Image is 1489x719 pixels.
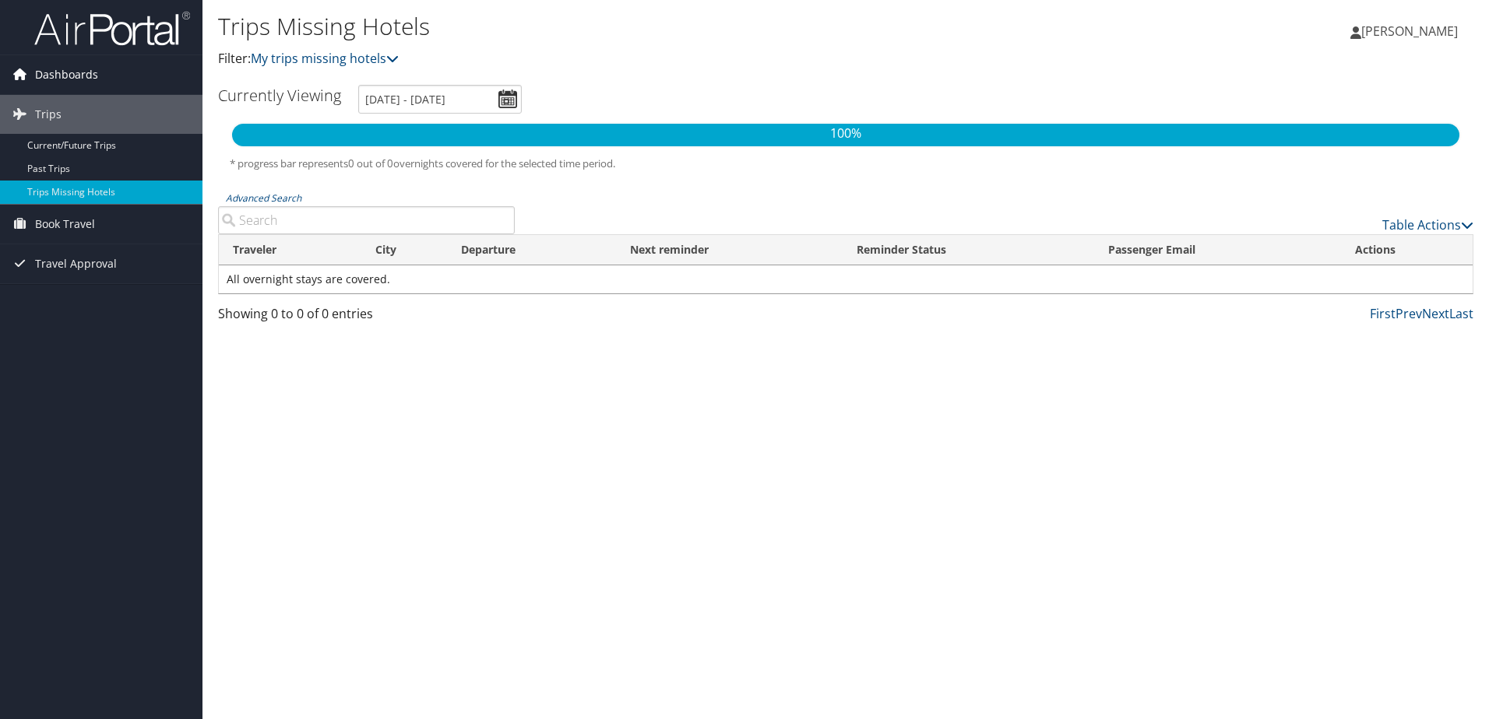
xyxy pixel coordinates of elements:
h1: Trips Missing Hotels [218,10,1055,43]
span: [PERSON_NAME] [1361,23,1458,40]
th: Reminder Status [843,235,1095,265]
h3: Currently Viewing [218,85,341,106]
span: 0 out of 0 [348,156,393,170]
h5: * progress bar represents overnights covered for the selected time period. [230,156,1462,171]
input: [DATE] - [DATE] [358,85,522,114]
input: Advanced Search [218,206,515,234]
span: Dashboards [35,55,98,94]
a: Last [1449,305,1473,322]
span: Book Travel [35,205,95,244]
th: Next reminder [616,235,843,265]
a: Prev [1396,305,1422,322]
a: Advanced Search [226,191,301,205]
th: Departure: activate to sort column descending [447,235,616,265]
a: [PERSON_NAME] [1350,8,1473,54]
a: Next [1422,305,1449,322]
span: Trips [35,95,62,134]
th: Actions [1341,235,1473,265]
p: Filter: [218,49,1055,69]
img: airportal-logo.png [34,10,190,47]
a: Table Actions [1382,216,1473,233]
span: Travel Approval [35,244,117,283]
div: Showing 0 to 0 of 0 entries [218,304,515,331]
th: City: activate to sort column ascending [361,235,447,265]
a: My trips missing hotels [251,50,399,67]
th: Passenger Email: activate to sort column ascending [1094,235,1341,265]
th: Traveler: activate to sort column ascending [219,235,361,265]
a: First [1370,305,1396,322]
td: All overnight stays are covered. [219,265,1473,293]
p: 100% [232,124,1459,144]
